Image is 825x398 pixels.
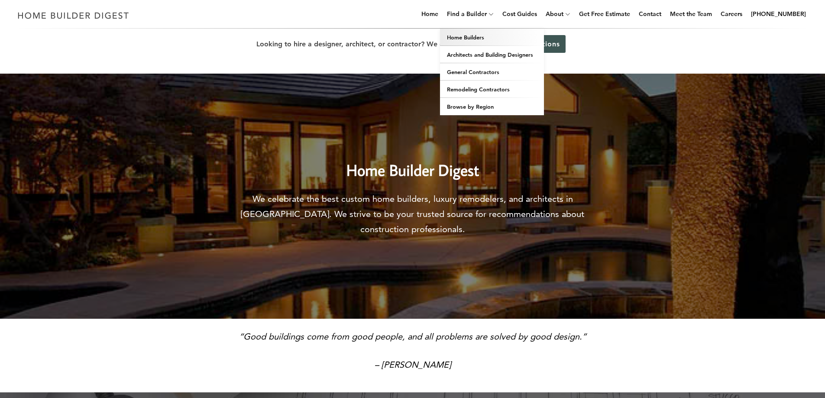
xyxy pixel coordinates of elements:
p: We celebrate the best custom home builders, luxury remodelers, and architects in [GEOGRAPHIC_DATA... [229,191,597,237]
a: Browse by Region [440,98,544,115]
a: Architects and Building Designers [440,46,544,63]
h2: Home Builder Digest [229,143,597,182]
img: Home Builder Digest [14,7,133,24]
em: – [PERSON_NAME] [375,359,451,370]
a: General Contractors [440,63,544,81]
a: Get Recommendations [472,35,566,53]
a: Home Builders [440,29,544,46]
em: “Good buildings come from good people, and all problems are solved by good design.” [239,331,586,342]
a: Remodeling Contractors [440,81,544,98]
